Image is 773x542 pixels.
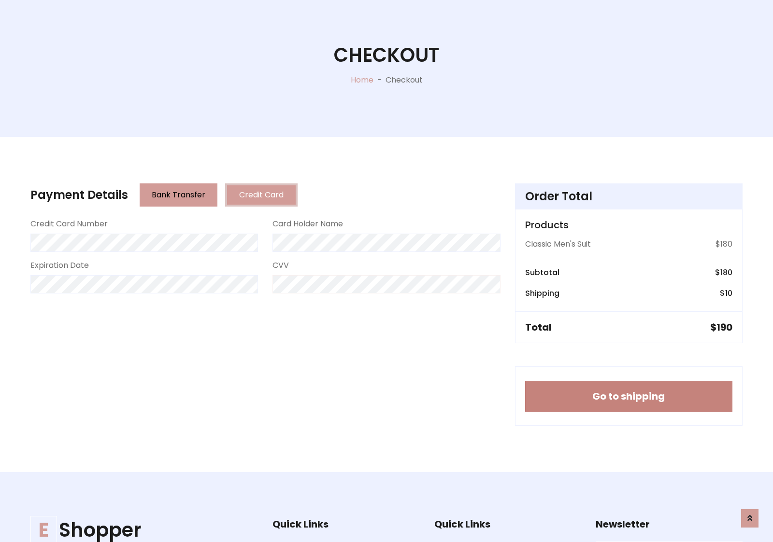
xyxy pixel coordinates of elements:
[525,190,732,204] h4: Order Total
[334,43,439,67] h1: Checkout
[140,183,217,207] button: Bank Transfer
[30,218,108,230] label: Credit Card Number
[525,238,591,250] p: Classic Men's Suit
[525,289,559,298] h6: Shipping
[596,518,743,530] h5: Newsletter
[386,74,423,86] p: Checkout
[715,268,732,277] h6: $
[525,268,559,277] h6: Subtotal
[720,267,732,278] span: 180
[30,260,89,271] label: Expiration Date
[351,74,373,85] a: Home
[725,288,732,299] span: 10
[272,518,419,530] h5: Quick Links
[710,321,732,333] h5: $
[434,518,581,530] h5: Quick Links
[525,321,552,333] h5: Total
[525,219,732,231] h5: Products
[720,289,732,298] h6: $
[272,218,343,230] label: Card Holder Name
[30,518,242,542] h1: Shopper
[30,188,128,202] h4: Payment Details
[373,74,386,86] p: -
[716,320,732,334] span: 190
[30,518,242,542] a: EShopper
[525,381,732,412] button: Go to shipping
[272,260,289,271] label: CVV
[225,183,298,207] button: Credit Card
[716,238,732,250] p: $180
